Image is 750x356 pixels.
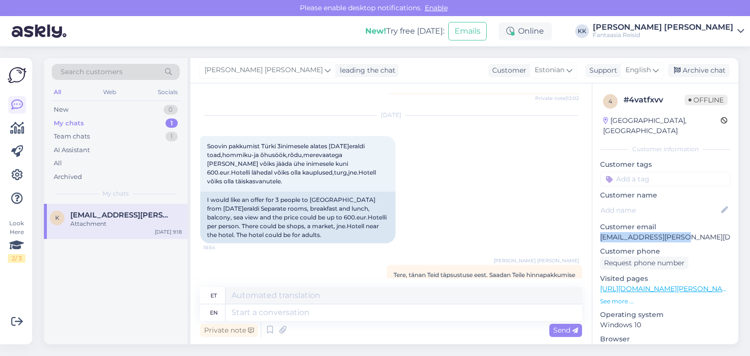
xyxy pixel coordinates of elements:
[600,145,730,154] div: Customer information
[600,257,688,270] div: Request phone number
[600,159,730,170] p: Customer tags
[52,86,63,99] div: All
[422,3,451,12] span: Enable
[8,219,25,263] div: Look Here
[54,145,90,155] div: AI Assistant
[593,23,733,31] div: [PERSON_NAME] [PERSON_NAME]
[166,132,178,141] div: 1
[488,65,526,76] div: Customer
[207,142,377,185] span: Soovin pakkumist Türki 3inimesele alates [DATE]eraldi toad,hommiku-ja õhusöök,rõdu,merevaatega [P...
[600,297,730,306] p: See more ...
[535,95,579,102] span: Private note | 12:02
[103,189,129,198] span: My chats
[494,257,579,264] span: [PERSON_NAME] [PERSON_NAME]
[54,158,62,168] div: All
[166,119,178,128] div: 1
[603,116,721,136] div: [GEOGRAPHIC_DATA], [GEOGRAPHIC_DATA]
[600,222,730,232] p: Customer email
[210,304,218,321] div: en
[600,310,730,320] p: Operating system
[600,172,730,186] input: Add a tag
[70,219,182,228] div: Attachment
[624,94,685,106] div: # 4vatfxvv
[394,271,575,287] span: Tere, tänan Teid täpsustuse eest. Saadan Teile hinnapakkumise meilile.
[156,86,180,99] div: Socials
[625,65,651,76] span: English
[601,205,719,216] input: Add name
[200,192,396,243] div: I would like an offer for 3 people to [GEOGRAPHIC_DATA] from [DATE]eraldi Separate rooms, breakfa...
[600,320,730,330] p: Windows 10
[54,172,82,182] div: Archived
[101,86,118,99] div: Web
[600,284,735,293] a: [URL][DOMAIN_NAME][PERSON_NAME]
[608,98,612,105] span: 4
[54,105,68,115] div: New
[585,65,617,76] div: Support
[8,254,25,263] div: 2 / 3
[575,24,589,38] div: KK
[200,324,258,337] div: Private note
[600,334,730,344] p: Browser
[593,31,733,39] div: Fantaasia Reisid
[54,132,90,141] div: Team chats
[55,214,60,221] span: k
[200,111,582,119] div: [DATE]
[600,274,730,284] p: Visited pages
[155,228,182,236] div: [DATE] 9:18
[61,67,123,77] span: Search customers
[8,66,26,84] img: Askly Logo
[205,65,323,76] span: [PERSON_NAME] [PERSON_NAME]
[499,22,552,40] div: Online
[203,244,240,251] span: 18:54
[164,105,178,115] div: 0
[600,232,730,242] p: [EMAIL_ADDRESS][PERSON_NAME][DOMAIN_NAME]
[54,119,84,128] div: My chats
[210,287,217,304] div: et
[336,65,396,76] div: leading the chat
[535,65,564,76] span: Estonian
[593,23,744,39] a: [PERSON_NAME] [PERSON_NAME]Fantaasia Reisid
[685,95,728,105] span: Offline
[448,22,487,40] button: Emails
[668,64,729,77] div: Archive chat
[600,246,730,257] p: Customer phone
[600,190,730,200] p: Customer name
[365,25,444,37] div: Try free [DATE]:
[553,326,578,335] span: Send
[70,211,172,219] span: kaie.kirk@outlook.com
[365,26,386,36] b: New!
